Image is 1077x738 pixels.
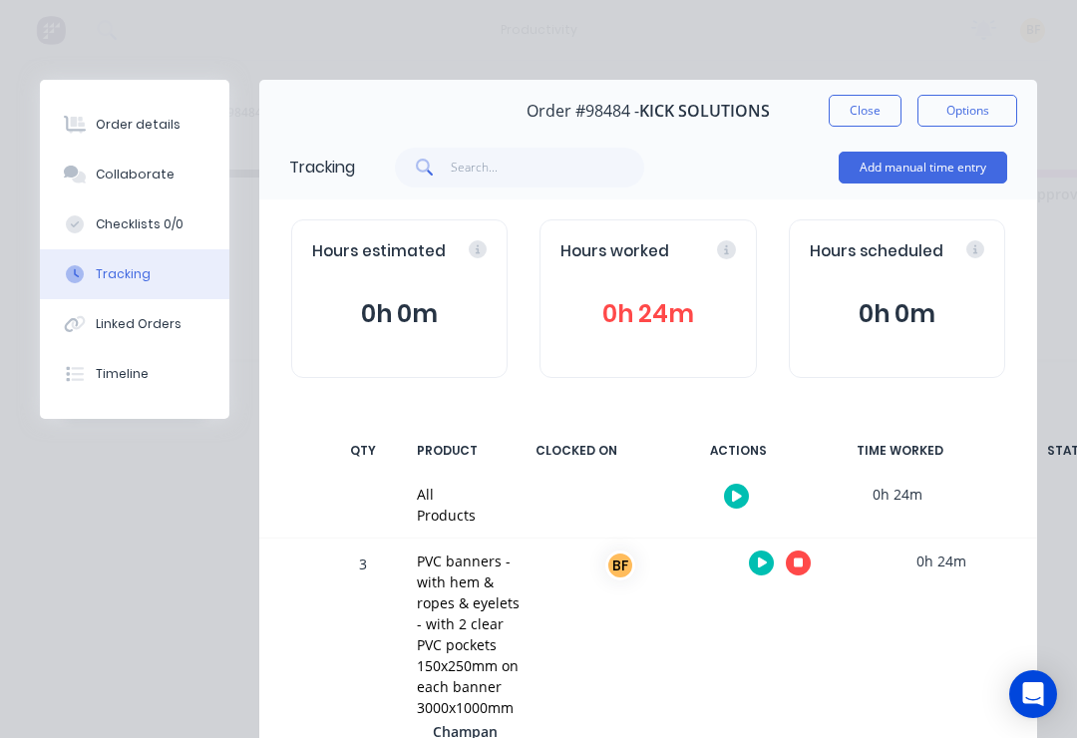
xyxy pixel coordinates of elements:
[810,240,943,263] span: Hours scheduled
[527,102,639,121] span: Order #98484 -
[40,249,229,299] button: Tracking
[96,215,183,233] div: Checklists 0/0
[917,95,1017,127] button: Options
[825,430,974,472] div: TIME WORKED
[560,295,735,333] button: 0h 24m
[451,148,645,187] input: Search...
[502,430,651,472] div: CLOCKED ON
[405,430,490,472] div: PRODUCT
[96,166,175,184] div: Collaborate
[40,100,229,150] button: Order details
[1009,670,1057,718] div: Open Intercom Messenger
[289,156,355,180] div: Tracking
[333,430,393,472] div: QTY
[96,116,180,134] div: Order details
[823,472,972,517] div: 0h 24m
[96,265,151,283] div: Tracking
[867,539,1016,583] div: 0h 24m
[605,551,635,580] div: BF
[639,102,770,121] span: KICK SOLUTIONS
[663,430,813,472] div: ACTIONS
[40,150,229,199] button: Collaborate
[810,295,984,333] button: 0h 0m
[40,299,229,349] button: Linked Orders
[417,551,520,718] div: PVC banners - with hem & ropes & eyelets - with 2 clear PVC pockets 150x250mm on each banner 3000...
[40,349,229,399] button: Timeline
[312,295,487,333] button: 0h 0m
[829,95,901,127] button: Close
[839,152,1007,184] button: Add manual time entry
[40,199,229,249] button: Checklists 0/0
[417,484,476,526] div: All Products
[312,240,446,263] span: Hours estimated
[560,240,669,263] span: Hours worked
[96,365,149,383] div: Timeline
[96,315,181,333] div: Linked Orders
